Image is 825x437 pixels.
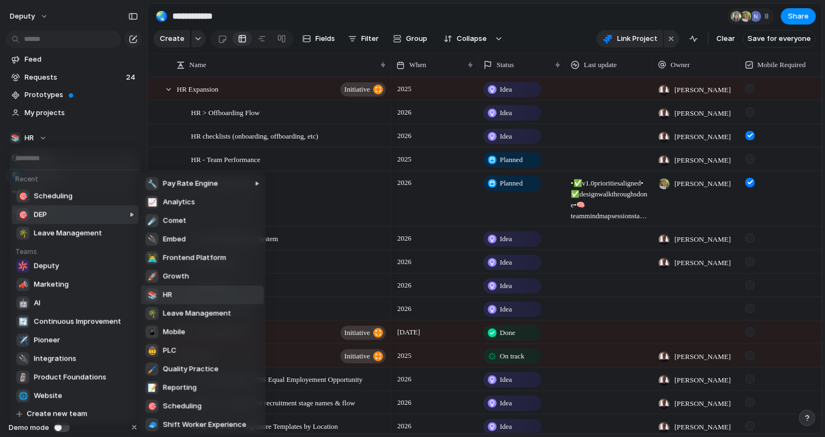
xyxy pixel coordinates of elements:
[146,214,159,228] div: ☄️
[16,352,29,366] div: 🔌
[163,420,247,430] span: Shift Worker Experience
[163,253,226,264] span: Frontend Platform
[34,209,47,220] span: DEP
[146,196,159,209] div: 📈
[146,177,159,190] div: 🔧
[163,178,218,189] span: Pay Rate Engine
[16,227,29,240] div: 🌴
[34,228,102,239] span: Leave Management
[16,371,29,384] div: 🗿
[146,326,159,339] div: 📱
[146,289,159,302] div: 📚
[16,334,29,347] div: ✈️
[146,400,159,413] div: 🎯
[16,278,29,291] div: 📣
[34,261,59,272] span: Deputy
[12,170,142,184] h5: Recent
[16,390,29,403] div: 🌐
[146,418,159,432] div: 🧢
[163,197,195,208] span: Analytics
[163,308,231,319] span: Leave Management
[34,354,76,364] span: Integrations
[34,391,62,402] span: Website
[146,307,159,320] div: 🌴
[34,279,69,290] span: Marketing
[16,315,29,328] div: 🔄
[34,335,60,346] span: Pioneer
[12,243,142,257] h5: Teams
[34,316,121,327] span: Continuous Improvement
[16,208,29,222] div: 🎯
[163,364,219,375] span: Quality Practice
[163,271,189,282] span: Growth
[27,409,87,420] span: Create new team
[163,345,177,356] span: PLC
[34,298,40,309] span: AI
[163,215,187,226] span: Comet
[163,327,186,338] span: Mobile
[16,190,29,203] div: 🎯
[16,297,29,310] div: 🤖
[146,363,159,376] div: 🖌️
[34,191,73,202] span: Scheduling
[163,234,186,245] span: Embed
[146,233,159,246] div: 🔌
[163,290,172,301] span: HR
[163,401,202,412] span: Scheduling
[146,270,159,283] div: 🚀
[34,372,106,383] span: Product Foundations
[146,252,159,265] div: 👨‍💻
[163,382,197,393] span: Reporting
[146,381,159,394] div: 📝
[146,344,159,357] div: 🤠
